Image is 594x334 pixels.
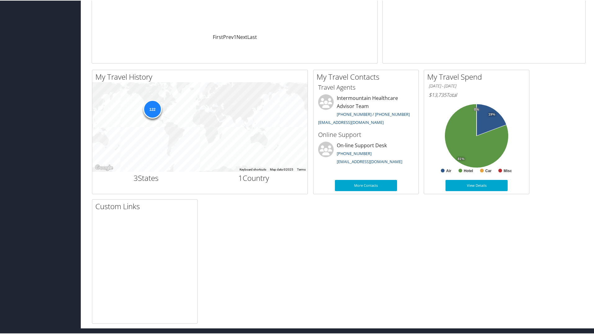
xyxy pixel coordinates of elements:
[134,172,138,182] span: 3
[445,179,508,191] a: View Details
[238,172,243,182] span: 1
[318,130,414,139] h3: Online Support
[337,150,372,156] a: [PHONE_NUMBER]
[97,172,195,183] h2: States
[429,91,446,98] span: $13,735
[297,167,306,171] a: Terms (opens in new tab)
[427,71,529,82] h2: My Travel Spend
[488,112,495,116] tspan: 19%
[143,99,162,118] div: 122
[94,163,114,171] img: Google
[205,172,303,183] h2: Country
[234,33,236,40] a: 1
[236,33,247,40] a: Next
[429,82,524,88] h6: [DATE] - [DATE]
[315,141,417,167] li: On-line Support Desk
[95,200,197,211] h2: Custom Links
[429,91,524,98] h6: Total
[317,71,418,82] h2: My Travel Contacts
[240,167,266,171] button: Keyboard shortcuts
[337,158,402,164] a: [EMAIL_ADDRESS][DOMAIN_NAME]
[223,33,234,40] a: Prev
[504,168,512,172] text: Misc
[318,82,414,91] h3: Travel Agents
[464,168,473,172] text: Hotel
[318,119,384,125] a: [EMAIL_ADDRESS][DOMAIN_NAME]
[335,179,397,191] a: More Contacts
[485,168,491,172] text: Car
[458,157,464,160] tspan: 81%
[270,167,293,171] span: Map data ©2025
[213,33,223,40] a: First
[94,163,114,171] a: Open this area in Google Maps (opens a new window)
[95,71,308,82] h2: My Travel History
[446,168,451,172] text: Air
[315,94,417,127] li: Intermountain Healthcare Advisor Team
[337,111,410,116] a: [PHONE_NUMBER] / [PHONE_NUMBER]
[474,107,479,111] tspan: 0%
[247,33,257,40] a: Last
